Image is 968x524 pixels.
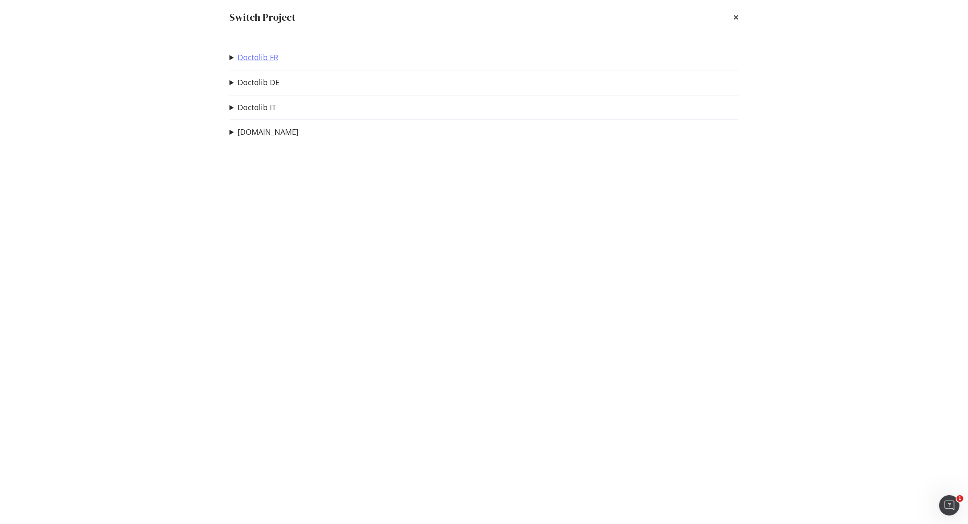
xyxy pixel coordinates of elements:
[229,52,278,63] summary: Doctolib FR
[229,102,276,113] summary: Doctolib IT
[229,127,299,138] summary: [DOMAIN_NAME]
[229,10,296,25] div: Switch Project
[238,78,280,87] a: Doctolib DE
[229,77,280,88] summary: Doctolib DE
[238,128,299,137] a: [DOMAIN_NAME]
[957,495,963,502] span: 1
[733,10,739,25] div: times
[238,53,278,62] a: Doctolib FR
[939,495,960,516] iframe: Intercom live chat
[238,103,276,112] a: Doctolib IT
